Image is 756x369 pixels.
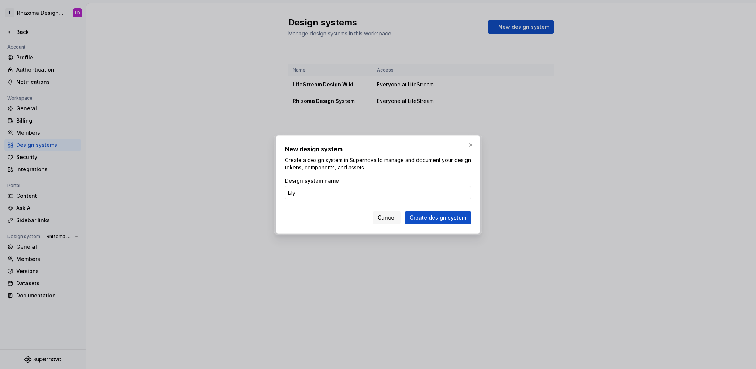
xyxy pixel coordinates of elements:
span: Create design system [410,214,466,221]
button: Cancel [373,211,401,224]
span: Cancel [378,214,396,221]
button: Create design system [405,211,471,224]
label: Design system name [285,177,339,184]
p: Create a design system in Supernova to manage and document your design tokens, components, and as... [285,156,471,171]
h2: New design system [285,145,471,154]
